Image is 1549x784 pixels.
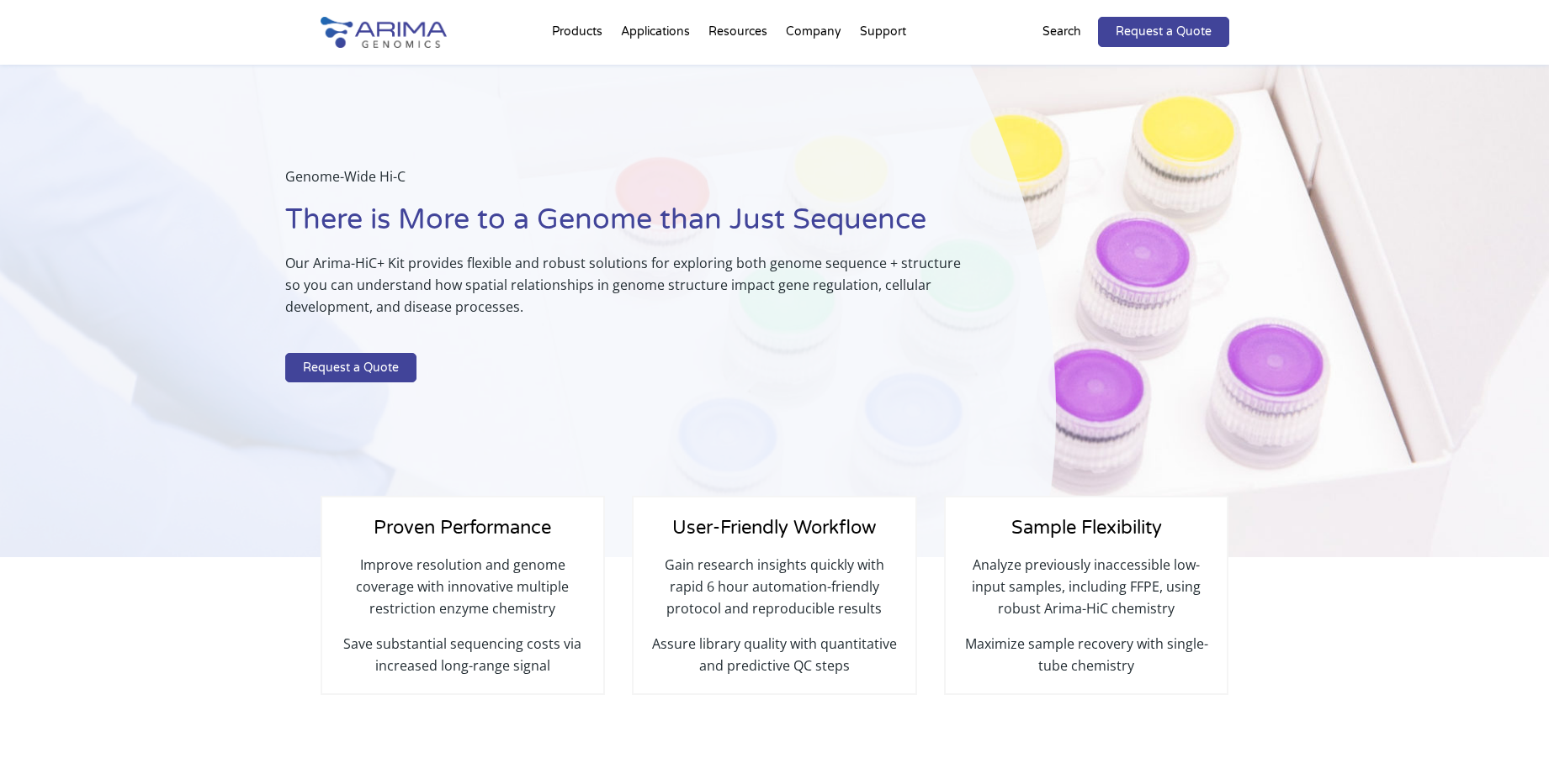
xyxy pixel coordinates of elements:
[285,166,973,201] p: Genome-Wide Hi-C
[963,633,1210,676] p: Maximize sample recovery with single-tube chemistry
[672,517,876,539] span: User-Friendly Workflow
[339,633,586,676] p: Save substantial sequencing costs via increased long-range signal
[285,201,973,252] h1: There is More to a Genome than Just Sequence
[650,554,898,633] p: Gain research insights quickly with rapid 6 hour automation-friendly protocol and reproducible re...
[374,517,551,539] span: Proven Performance
[285,252,973,331] p: Our Arima-HiC+ Kit provides flexible and robust solutions for exploring both genome sequence + st...
[321,17,447,48] img: Arima-Genomics-logo
[650,633,898,676] p: Assure library quality with quantitative and predictive QC steps
[339,554,586,633] p: Improve resolution and genome coverage with innovative multiple restriction enzyme chemistry
[1011,517,1162,539] span: Sample Flexibility
[963,554,1210,633] p: Analyze previously inaccessible low-input samples, including FFPE, using robust Arima-HiC chemistry
[1098,17,1229,47] a: Request a Quote
[1042,21,1081,43] p: Search
[285,353,416,383] a: Request a Quote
